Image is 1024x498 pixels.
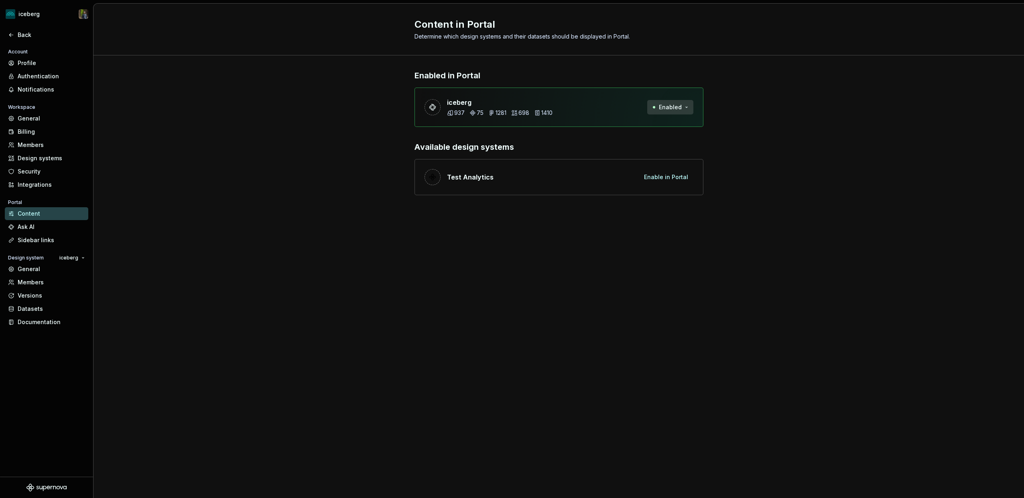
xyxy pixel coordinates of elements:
[18,86,85,94] div: Notifications
[79,9,88,19] img: Simon Désilets
[18,265,85,273] div: General
[414,70,703,81] p: Enabled in Portal
[5,207,88,220] a: Content
[59,255,78,261] span: iceberg
[18,181,85,189] div: Integrations
[5,29,88,41] a: Back
[639,170,693,184] button: Enable in Portal
[5,139,88,151] a: Members
[5,102,39,112] div: Workspace
[18,318,85,326] div: Documentation
[18,305,85,313] div: Datasets
[414,33,630,40] span: Determine which design systems and their datasets should be displayed in Portal.
[541,109,553,117] p: 1410
[26,484,67,492] svg: Supernova Logo
[647,100,693,114] button: Enabled
[496,109,506,117] p: 1281
[5,220,88,233] a: Ask AI
[5,152,88,165] a: Design systems
[5,125,88,138] a: Billing
[5,276,88,289] a: Members
[18,292,85,300] div: Versions
[659,103,682,111] span: Enabled
[447,172,494,182] p: Test Analytics
[18,31,85,39] div: Back
[5,234,88,247] a: Sidebar links
[5,112,88,125] a: General
[414,141,703,153] p: Available design systems
[477,109,484,117] p: 75
[5,70,88,83] a: Authentication
[5,83,88,96] a: Notifications
[5,165,88,178] a: Security
[18,128,85,136] div: Billing
[18,167,85,176] div: Security
[18,210,85,218] div: Content
[18,59,85,67] div: Profile
[2,5,91,23] button: icebergSimon Désilets
[18,278,85,286] div: Members
[447,98,553,107] p: iceberg
[18,154,85,162] div: Design systems
[18,114,85,122] div: General
[454,109,465,117] p: 937
[5,263,88,276] a: General
[5,253,47,263] div: Design system
[5,198,25,207] div: Portal
[5,47,31,57] div: Account
[6,9,15,19] img: 418c6d47-6da6-4103-8b13-b5999f8989a1.png
[18,141,85,149] div: Members
[5,178,88,191] a: Integrations
[18,10,40,18] div: iceberg
[18,72,85,80] div: Authentication
[18,236,85,244] div: Sidebar links
[18,223,85,231] div: Ask AI
[5,57,88,69] a: Profile
[5,289,88,302] a: Versions
[644,173,688,181] span: Enable in Portal
[518,109,529,117] p: 698
[5,316,88,329] a: Documentation
[5,302,88,315] a: Datasets
[414,18,694,31] h2: Content in Portal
